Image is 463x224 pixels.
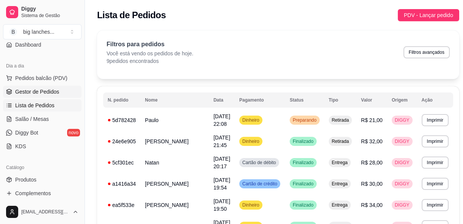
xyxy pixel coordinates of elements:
[361,181,383,187] span: R$ 30,00
[3,127,82,139] a: Diggy Botnovo
[21,6,78,13] span: Diggy
[108,116,136,124] div: 5d782428
[404,11,453,19] span: PDV - Lançar pedido
[285,92,324,108] th: Status
[140,131,209,152] td: [PERSON_NAME]
[213,177,230,191] span: [DATE] 19:54
[3,99,82,111] a: Lista de Pedidos
[393,160,411,166] span: DIGGY
[393,117,411,123] span: DIGGY
[21,13,78,19] span: Sistema de Gestão
[361,138,383,144] span: R$ 32,00
[393,138,411,144] span: DIGGY
[3,203,82,221] button: [EMAIL_ADDRESS][DOMAIN_NAME]
[140,110,209,131] td: Paulo
[108,138,136,145] div: 24e6e905
[140,152,209,173] td: Natan
[241,181,279,187] span: Cartão de crédito
[387,92,417,108] th: Origem
[107,40,193,49] p: Filtros para pedidos
[393,181,411,187] span: DIGGY
[291,202,315,208] span: Finalizado
[140,194,209,216] td: [PERSON_NAME]
[241,117,261,123] span: Dinheiro
[15,88,59,96] span: Gestor de Pedidos
[422,199,449,211] button: Imprimir
[107,57,193,65] p: 9 pedidos encontrados
[107,50,193,57] p: Você está vendo os pedidos de hoje.
[9,28,17,36] span: B
[324,92,356,108] th: Tipo
[108,201,136,209] div: ea5f533e
[330,160,349,166] span: Entrega
[356,92,387,108] th: Valor
[3,113,82,125] a: Salão / Mesas
[15,74,67,82] span: Pedidos balcão (PDV)
[361,202,383,208] span: R$ 34,00
[291,160,315,166] span: Finalizado
[15,41,41,49] span: Dashboard
[103,92,140,108] th: N. pedido
[330,202,349,208] span: Entrega
[241,138,261,144] span: Dinheiro
[398,9,459,21] button: PDV - Lançar pedido
[3,24,82,39] button: Select a team
[330,181,349,187] span: Entrega
[3,140,82,152] a: KDS
[422,114,449,126] button: Imprimir
[15,176,36,183] span: Produtos
[140,173,209,194] td: [PERSON_NAME]
[140,92,209,108] th: Nome
[361,117,383,123] span: R$ 21,00
[3,161,82,174] div: Catálogo
[15,115,49,123] span: Salão / Mesas
[213,156,230,169] span: [DATE] 20:17
[361,160,383,166] span: R$ 28,00
[3,174,82,186] a: Produtos
[422,178,449,190] button: Imprimir
[15,129,38,136] span: Diggy Bot
[3,3,82,21] a: DiggySistema de Gestão
[403,46,450,58] button: Filtros avançados
[15,190,51,197] span: Complementos
[213,113,230,127] span: [DATE] 22:08
[291,181,315,187] span: Finalizado
[330,117,350,123] span: Retirada
[291,138,315,144] span: Finalizado
[417,92,453,108] th: Ação
[291,117,318,123] span: Preparando
[422,157,449,169] button: Imprimir
[108,180,136,188] div: a1416a34
[3,60,82,72] div: Dia a dia
[213,198,230,212] span: [DATE] 19:50
[393,202,411,208] span: DIGGY
[3,72,82,84] button: Pedidos balcão (PDV)
[3,39,82,51] a: Dashboard
[97,9,166,21] h2: Lista de Pedidos
[209,92,235,108] th: Data
[422,135,449,147] button: Imprimir
[235,92,285,108] th: Pagamento
[15,143,26,150] span: KDS
[3,86,82,98] a: Gestor de Pedidos
[21,209,69,215] span: [EMAIL_ADDRESS][DOMAIN_NAME]
[108,159,136,166] div: 5cf301ec
[241,160,278,166] span: Cartão de débito
[15,102,55,109] span: Lista de Pedidos
[330,138,350,144] span: Retirada
[3,187,82,199] a: Complementos
[213,135,230,148] span: [DATE] 21:45
[23,28,55,36] div: big lanches ...
[241,202,261,208] span: Dinheiro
